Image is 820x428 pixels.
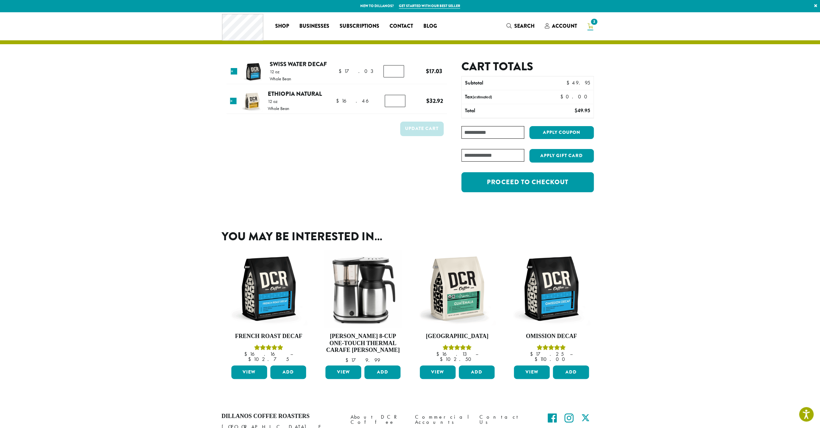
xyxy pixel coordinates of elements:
span: Blog [423,22,437,30]
span: $ [345,357,351,363]
span: Account [552,22,577,30]
div: Rated 4.33 out of 5 [512,344,591,352]
span: Subscriptions [340,22,379,30]
bdi: 102.50 [440,356,474,363]
p: 12 oz [270,69,291,74]
th: Subtotal [462,76,541,90]
span: $ [339,68,344,75]
p: Whole Bean [270,76,291,81]
a: [GEOGRAPHIC_DATA]Rated 5.00 out of 5 [418,249,497,363]
span: $ [336,97,342,104]
bdi: 16.46 [336,97,378,104]
button: Add [364,365,400,379]
bdi: 102.75 [248,356,289,363]
img: DCR-12oz-Omission-Decaf-scaled.png [512,249,591,328]
img: Swiss Water Decaf [243,61,264,82]
input: Product quantity [383,65,404,77]
a: Swiss Water Decaf [270,60,327,68]
span: 3 [590,17,598,26]
span: $ [244,351,250,357]
span: $ [574,107,577,114]
bdi: 17.25 [530,351,564,357]
h2: Cart totals [461,60,593,74]
button: Add [553,365,589,379]
bdi: 32.92 [426,96,443,105]
input: Product quantity [385,95,405,107]
button: Update cart [400,122,444,136]
bdi: 0.00 [560,93,590,100]
h4: [GEOGRAPHIC_DATA] [418,333,497,340]
bdi: 110.00 [535,356,568,363]
a: Ethiopia Natural [268,89,322,98]
a: [PERSON_NAME] 8-Cup One-Touch Thermal Carafe [PERSON_NAME] $179.99 [324,249,402,363]
span: $ [530,351,535,357]
button: Apply Gift Card [529,149,594,163]
div: Rated 5.00 out of 5 [418,344,497,352]
a: View [514,365,550,379]
a: Shop [270,21,294,31]
button: Apply coupon [529,126,594,139]
span: Search [514,22,535,30]
a: Remove this item [230,98,236,104]
div: Rated 5.00 out of 5 [230,344,308,352]
h2: You may be interested in… [222,230,599,244]
th: Tax [462,90,555,104]
span: Businesses [299,22,329,30]
p: 12 oz [268,99,289,104]
span: $ [535,356,540,363]
a: About DCR Coffee [351,413,405,427]
bdi: 17.03 [339,68,376,75]
a: Get started with our best seller [399,3,460,9]
a: Contact Us [479,413,534,427]
bdi: 49.95 [574,107,590,114]
h4: Dillanos Coffee Roasters [222,413,341,420]
span: $ [566,79,572,86]
a: Commercial Accounts [415,413,470,427]
span: $ [426,67,429,75]
h4: [PERSON_NAME] 8-Cup One-Touch Thermal Carafe [PERSON_NAME] [324,333,402,354]
p: Whole Bean [268,106,289,111]
span: – [476,351,478,357]
button: Add [270,365,306,379]
img: DCR-12oz-FTO-Guatemala-Stock-scaled.png [418,249,497,328]
a: Proceed to checkout [461,172,593,192]
span: $ [426,96,429,105]
span: – [570,351,573,357]
button: Add [459,365,495,379]
bdi: 16.13 [436,351,469,357]
a: View [420,365,456,379]
bdi: 49.95 [566,79,590,86]
th: Total [462,104,541,118]
img: Ethiopia Natural [242,91,263,112]
a: View [231,365,267,379]
span: – [290,351,293,357]
img: DCR-12oz-French-Roast-Decaf-Stock-scaled.png [230,249,308,328]
a: Search [501,21,540,31]
span: $ [436,351,442,357]
bdi: 17.03 [426,67,442,75]
img: Bonavita-Brewer-02-scaled-e1698354204509.jpg [324,249,402,328]
a: Remove this item [231,68,237,75]
bdi: 179.99 [345,357,380,363]
small: (estimated) [473,94,492,100]
h4: French Roast Decaf [230,333,308,340]
a: French Roast DecafRated 5.00 out of 5 [230,249,308,363]
bdi: 16.16 [244,351,284,357]
span: Shop [275,22,289,30]
a: Omission DecafRated 4.33 out of 5 [512,249,591,363]
a: View [325,365,361,379]
h4: Omission Decaf [512,333,591,340]
span: $ [560,93,566,100]
span: $ [248,356,254,363]
span: $ [440,356,445,363]
span: Contact [390,22,413,30]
